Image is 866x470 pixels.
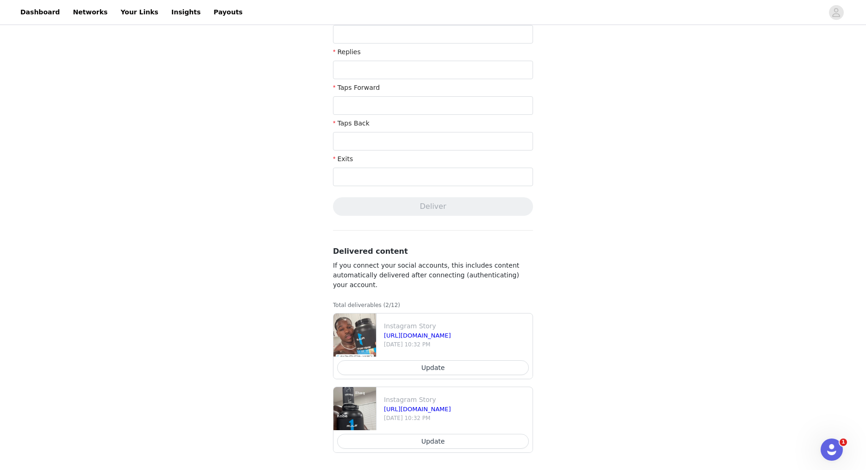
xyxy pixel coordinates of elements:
[840,439,847,446] span: 1
[67,2,113,23] a: Networks
[333,387,376,430] img: file
[333,84,380,91] label: Taps Forward
[333,155,353,163] label: Exits
[333,48,361,56] label: Replies
[337,360,529,375] button: Update
[337,434,529,449] button: Update
[115,2,164,23] a: Your Links
[821,439,843,461] iframe: Intercom live chat
[384,332,451,339] a: [URL][DOMAIN_NAME]
[333,313,376,357] img: file
[384,321,529,331] p: Instagram Story
[384,395,529,405] p: Instagram Story
[208,2,248,23] a: Payouts
[333,246,533,257] h3: Delivered content
[333,119,370,127] label: Taps Back
[384,414,529,422] p: [DATE] 10:32 PM
[333,197,533,216] button: Deliver
[384,340,529,349] p: [DATE] 10:32 PM
[166,2,206,23] a: Insights
[15,2,65,23] a: Dashboard
[832,5,841,20] div: avatar
[384,406,451,413] a: [URL][DOMAIN_NAME]
[333,262,519,288] span: If you connect your social accounts, this includes content automatically delivered after connecti...
[333,301,533,309] p: Total deliverables (2/12)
